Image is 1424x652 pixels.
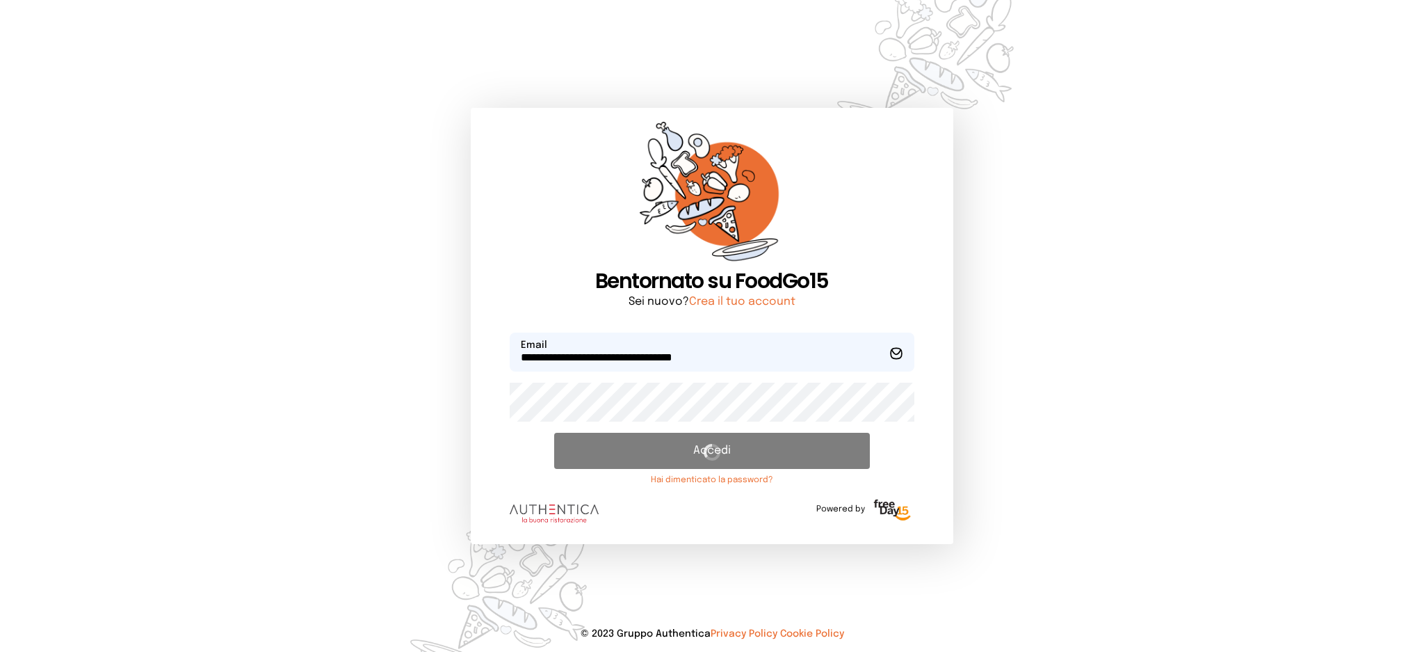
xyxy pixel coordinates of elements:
[510,504,599,523] img: logo.8f33a47.png
[510,269,914,294] h1: Bentornato su FoodGo15
[22,627,1402,641] p: © 2023 Gruppo Authentica
[780,629,844,639] a: Cookie Policy
[711,629,777,639] a: Privacy Policy
[510,294,914,310] p: Sei nuovo?
[816,504,865,515] span: Powered by
[871,497,914,525] img: logo-freeday.3e08031.png
[554,475,869,486] a: Hai dimenticato la password?
[640,122,784,269] img: sticker-orange.65babaf.png
[689,296,795,308] a: Crea il tuo account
